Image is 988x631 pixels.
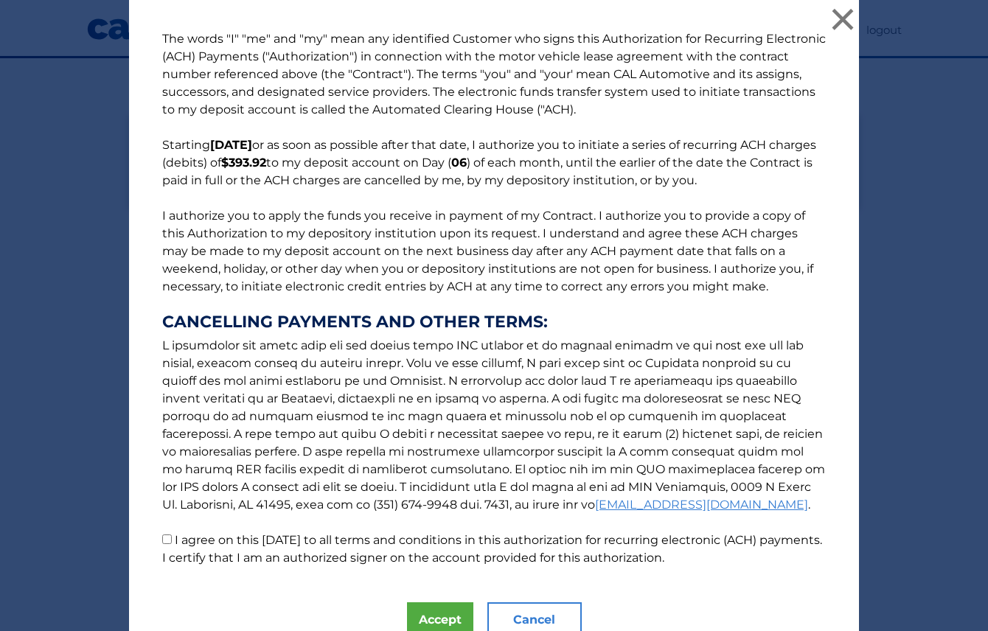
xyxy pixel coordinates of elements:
[147,30,841,567] p: The words "I" "me" and "my" mean any identified Customer who signs this Authorization for Recurri...
[162,313,826,331] strong: CANCELLING PAYMENTS AND OTHER TERMS:
[595,498,808,512] a: [EMAIL_ADDRESS][DOMAIN_NAME]
[451,156,467,170] b: 06
[221,156,266,170] b: $393.92
[828,4,857,34] button: ×
[162,533,822,565] label: I agree on this [DATE] to all terms and conditions in this authorization for recurring electronic...
[210,138,252,152] b: [DATE]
